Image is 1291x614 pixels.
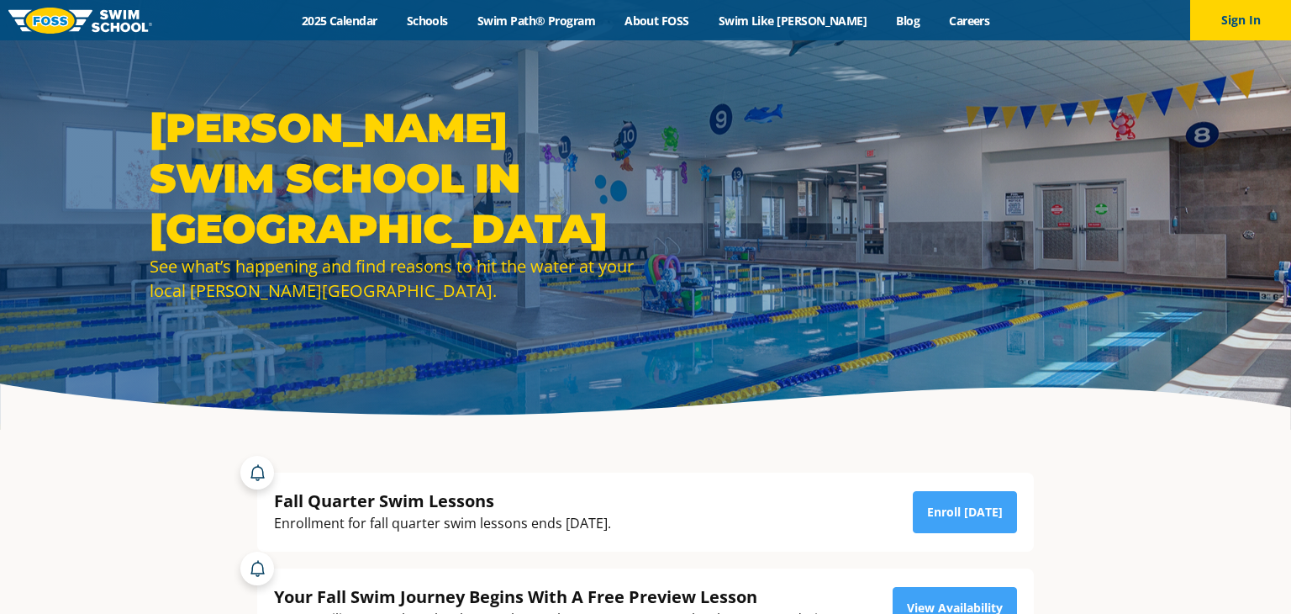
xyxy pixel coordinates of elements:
[462,13,609,29] a: Swim Path® Program
[882,13,935,29] a: Blog
[150,103,637,254] h1: [PERSON_NAME] Swim School in [GEOGRAPHIC_DATA]
[287,13,392,29] a: 2025 Calendar
[703,13,882,29] a: Swim Like [PERSON_NAME]
[274,512,611,535] div: Enrollment for fall quarter swim lessons ends [DATE].
[392,13,462,29] a: Schools
[610,13,704,29] a: About FOSS
[8,8,152,34] img: FOSS Swim School Logo
[274,585,838,608] div: Your Fall Swim Journey Begins With A Free Preview Lesson
[150,254,637,303] div: See what’s happening and find reasons to hit the water at your local [PERSON_NAME][GEOGRAPHIC_DATA].
[913,491,1017,533] a: Enroll [DATE]
[274,490,611,512] div: Fall Quarter Swim Lessons
[935,13,1004,29] a: Careers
